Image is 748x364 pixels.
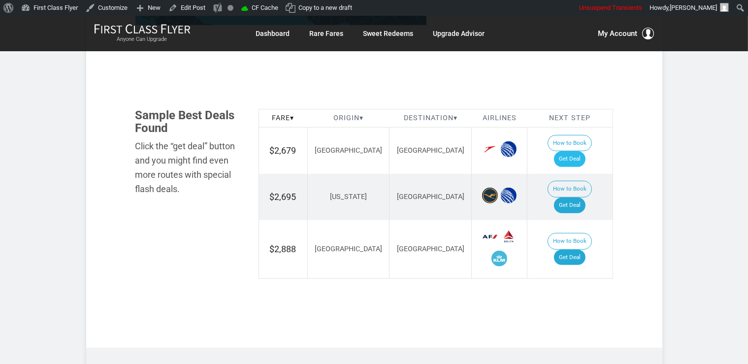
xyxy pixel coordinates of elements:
span: My Account [598,28,638,39]
span: Air France [482,229,498,244]
th: Next Step [527,109,613,128]
span: [GEOGRAPHIC_DATA] [315,146,382,155]
a: Dashboard [256,25,290,42]
button: My Account [598,28,654,39]
span: [GEOGRAPHIC_DATA] [397,245,464,253]
span: [PERSON_NAME] [670,4,717,11]
small: Anyone Can Upgrade [94,36,191,43]
button: How to Book [548,135,592,152]
a: Get Deal [554,198,585,213]
span: $2,888 [270,244,296,254]
span: Lufthansa [482,188,498,203]
th: Airlines [472,109,527,128]
span: KLM [491,251,507,266]
a: First Class FlyerAnyone Can Upgrade [94,24,191,43]
span: ▾ [290,114,294,122]
div: Click the “get deal” button and you might find even more routes with special flash deals. [135,139,244,196]
span: Unsuspend Transients [579,4,642,11]
a: Upgrade Advisor [433,25,485,42]
span: [US_STATE] [330,193,367,201]
span: [GEOGRAPHIC_DATA] [315,245,382,253]
span: [GEOGRAPHIC_DATA] [397,193,464,201]
span: $2,679 [270,145,296,156]
span: $2,695 [270,192,296,202]
button: How to Book [548,233,592,250]
h3: Sample Best Deals Found [135,109,244,135]
span: [GEOGRAPHIC_DATA] [397,146,464,155]
a: Get Deal [554,250,585,265]
th: Origin [307,109,390,128]
span: Delta Airlines [501,229,517,244]
a: Get Deal [554,151,585,167]
span: United [501,141,517,157]
a: Rare Fares [310,25,344,42]
img: First Class Flyer [94,24,191,34]
span: ▾ [359,114,363,122]
th: Destination [390,109,472,128]
span: United [501,188,517,203]
button: How to Book [548,181,592,198]
a: Sweet Redeems [363,25,414,42]
span: ▾ [454,114,457,122]
th: Fare [259,109,307,128]
span: Austrian Airlines‎ [482,141,498,157]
